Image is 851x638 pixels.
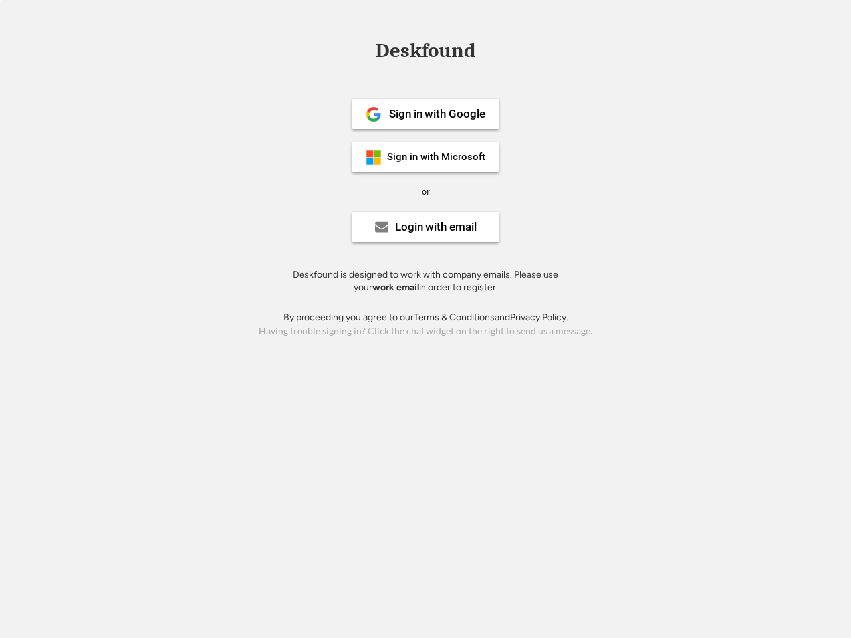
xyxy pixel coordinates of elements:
div: or [422,185,430,199]
div: Login with email [395,221,477,233]
a: Terms & Conditions [414,312,495,323]
div: By proceeding you agree to our and [283,311,568,324]
div: Deskfound is designed to work with company emails. Please use your in order to register. [276,268,575,294]
div: Deskfound [369,41,482,61]
img: 1024px-Google__G__Logo.svg.png [366,106,382,122]
a: Privacy Policy. [510,312,568,323]
div: Sign in with Google [389,108,485,120]
img: ms-symbollockup_mssymbol_19.png [366,150,382,165]
div: Sign in with Microsoft [387,152,485,162]
strong: work email [372,282,419,293]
